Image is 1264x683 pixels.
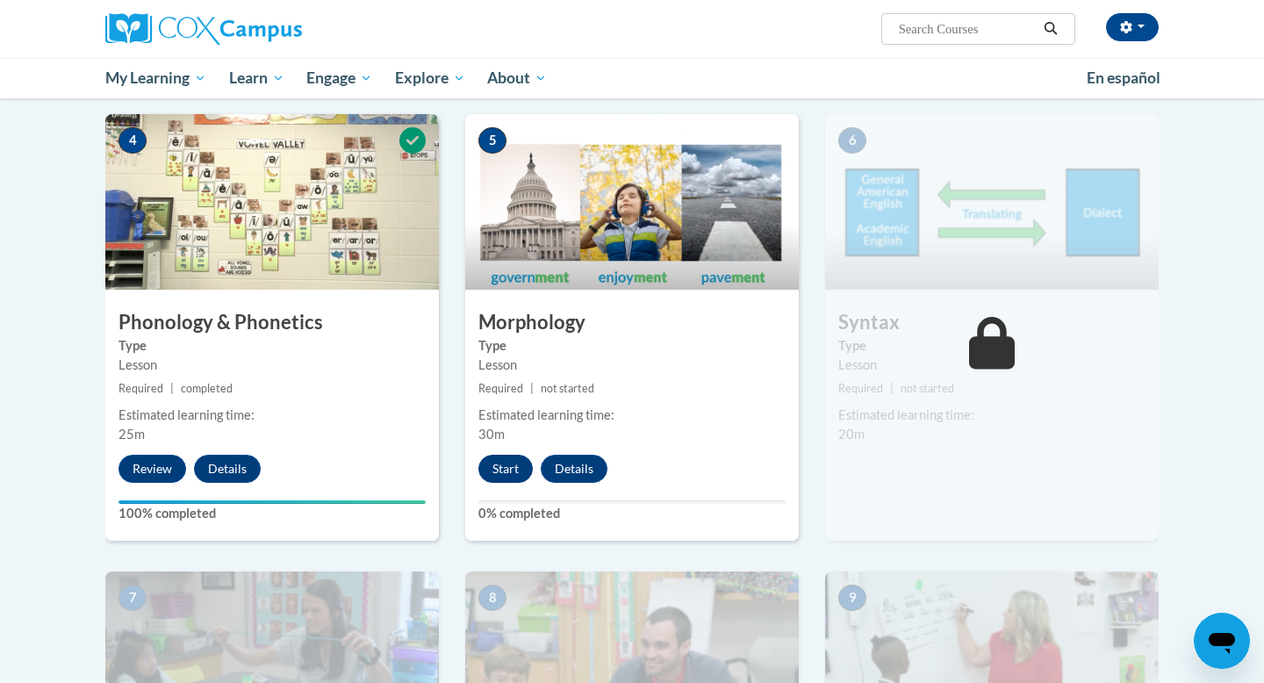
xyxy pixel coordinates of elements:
span: completed [181,382,233,395]
div: Estimated learning time: [838,406,1145,425]
label: Type [838,336,1145,356]
span: Required [118,382,163,395]
span: En español [1087,68,1160,87]
span: 4 [118,127,147,154]
span: 6 [838,127,866,154]
span: My Learning [105,68,206,89]
span: 9 [838,585,866,611]
div: Lesson [118,356,426,375]
div: Main menu [79,58,1185,98]
span: Learn [229,68,284,89]
button: Start [478,455,533,483]
label: Type [118,336,426,356]
span: not started [901,382,954,395]
a: En español [1075,60,1172,97]
span: | [530,382,534,395]
span: not started [541,382,594,395]
div: Estimated learning time: [118,406,426,425]
img: Cox Campus [105,13,302,45]
span: Engage [306,68,372,89]
span: | [170,382,174,395]
label: 0% completed [478,504,786,523]
button: Search [1038,18,1064,40]
span: 8 [478,585,506,611]
span: 25m [118,427,145,442]
h3: Syntax [825,309,1159,336]
a: My Learning [94,58,218,98]
a: Cox Campus [105,13,439,45]
button: Account Settings [1106,13,1159,41]
img: Course Image [105,114,439,290]
a: Learn [218,58,296,98]
h3: Morphology [465,309,799,336]
span: 30m [478,427,505,442]
span: 5 [478,127,506,154]
label: Type [478,336,786,356]
span: About [487,68,547,89]
span: Required [478,382,523,395]
button: Details [194,455,261,483]
a: About [477,58,559,98]
div: Lesson [478,356,786,375]
img: Course Image [465,114,799,290]
label: 100% completed [118,504,426,523]
span: Explore [395,68,465,89]
button: Review [118,455,186,483]
a: Engage [295,58,384,98]
span: 7 [118,585,147,611]
img: Course Image [825,114,1159,290]
span: Required [838,382,883,395]
a: Explore [384,58,477,98]
span: | [890,382,894,395]
input: Search Courses [897,18,1038,40]
span: 20m [838,427,865,442]
iframe: Button to launch messaging window [1194,613,1250,669]
div: Lesson [838,356,1145,375]
button: Details [541,455,607,483]
div: Your progress [118,500,426,504]
h3: Phonology & Phonetics [105,309,439,336]
div: Estimated learning time: [478,406,786,425]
